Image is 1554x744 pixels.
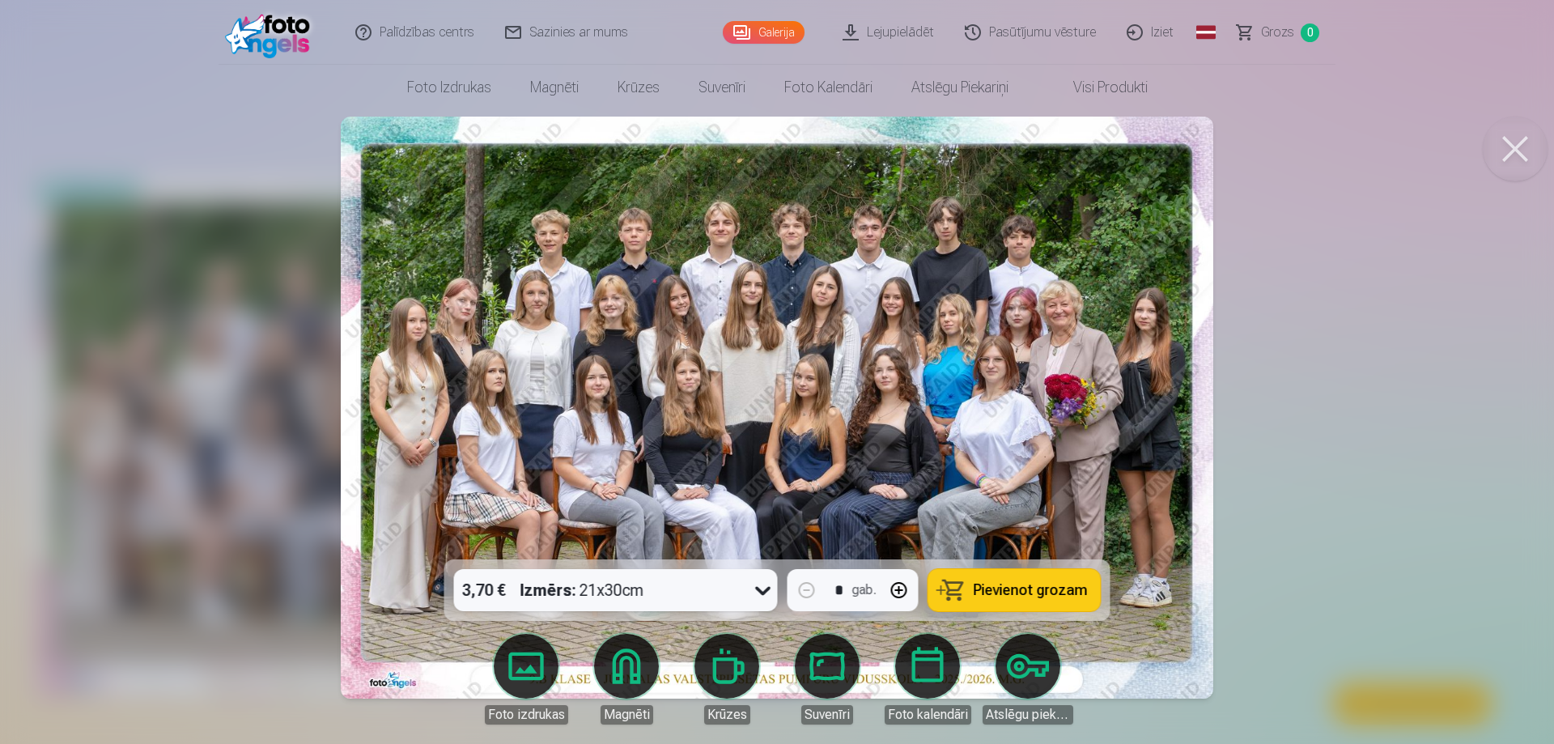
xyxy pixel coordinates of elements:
button: Pievienot grozam [928,569,1101,611]
a: Foto izdrukas [388,65,511,110]
a: Galerija [723,21,805,44]
a: Suvenīri [679,65,765,110]
span: 0 [1301,23,1319,42]
a: Visi produkti [1028,65,1167,110]
a: Magnēti [511,65,598,110]
span: Pievienot grozam [974,583,1088,597]
a: Atslēgu piekariņi [892,65,1028,110]
a: Foto kalendāri [765,65,892,110]
strong: Izmērs : [520,579,576,602]
div: 3,70 € [454,569,514,611]
span: Grozs [1261,23,1294,42]
div: gab. [852,580,877,600]
div: 21x30cm [520,569,644,611]
img: /fa3 [225,6,318,58]
a: Krūzes [598,65,679,110]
